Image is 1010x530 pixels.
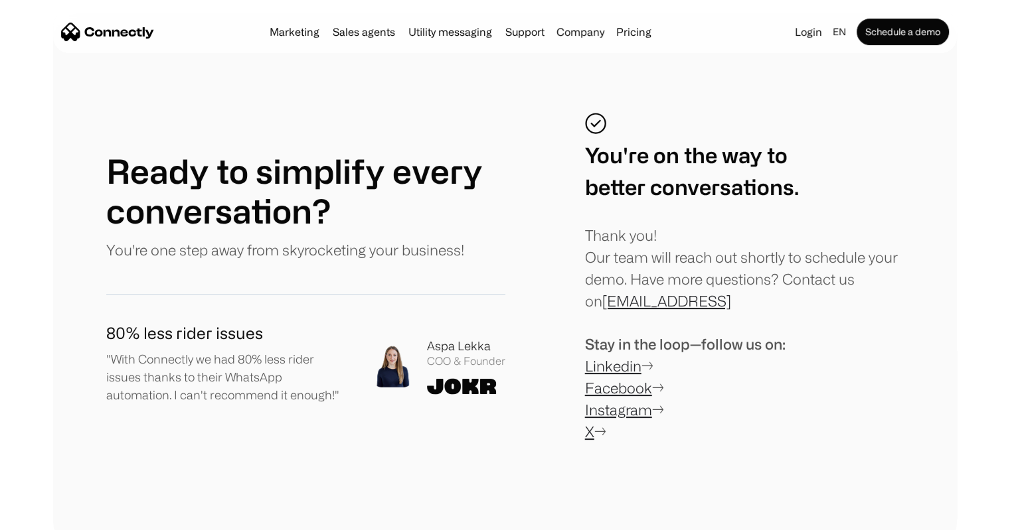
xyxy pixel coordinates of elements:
ul: Language list [27,507,80,525]
a: Schedule a demo [857,19,949,45]
a: Linkedin [585,358,641,374]
a: X [585,423,594,440]
a: Support [500,27,550,37]
a: [EMAIL_ADDRESS] [602,293,731,309]
div: en [833,23,846,41]
a: Login [790,23,827,41]
p: You're one step away from skyrocketing your business! [106,239,464,261]
a: home [61,22,154,42]
div: Company [556,23,604,41]
div: You're on the way to better conversations. [585,139,799,203]
a: Instagram [585,401,652,418]
div: Aspa Lekka [427,337,505,355]
p: "With Connectly we had 80% less rider issues thanks to their WhatsApp automation. I can't recomme... [106,350,345,404]
h1: Ready to simplify every conversation? [106,151,505,231]
span: Stay in the loop—follow us on: [585,336,786,352]
p: → → → → [585,333,786,442]
aside: Language selected: English [13,505,80,525]
a: Sales agents [327,27,400,37]
div: en [827,23,854,41]
div: Thank you! Our team will reach out shortly to schedule your demo. Have more questions? Contact us on [585,224,904,312]
div: COO & Founder [427,355,505,367]
a: Marketing [264,27,325,37]
a: Utility messaging [403,27,497,37]
a: Pricing [611,27,657,37]
h1: 80% less rider issues [106,321,345,345]
a: Facebook [585,379,652,396]
div: Company [552,23,608,41]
